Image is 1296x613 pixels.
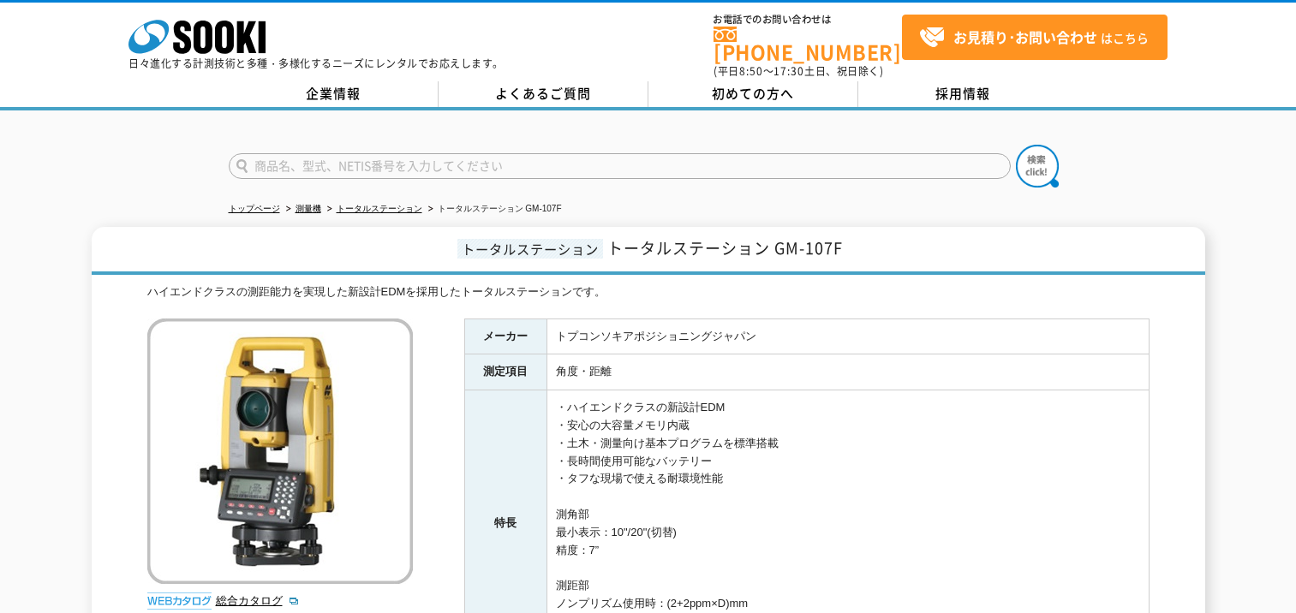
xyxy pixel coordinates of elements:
[457,239,603,259] span: トータルステーション
[337,204,422,213] a: トータルステーション
[147,592,212,610] img: webカタログ
[773,63,804,79] span: 17:30
[648,81,858,107] a: 初めての方へ
[229,204,280,213] a: トップページ
[714,27,902,62] a: [PHONE_NUMBER]
[714,15,902,25] span: お電話でのお問い合わせは
[147,318,413,584] img: トータルステーション GM-107F
[296,204,321,213] a: 測量機
[858,81,1068,107] a: 採用情報
[128,58,504,68] p: 日々進化する計測技術と多種・多様化するニーズにレンタルでお応えします。
[425,200,562,218] li: トータルステーション GM-107F
[216,594,300,607] a: 総合カタログ
[439,81,648,107] a: よくあるご質問
[546,354,1149,390] td: 角度・距離
[464,318,546,354] th: メーカー
[464,354,546,390] th: 測定項目
[739,63,763,79] span: 8:50
[607,236,843,259] span: トータルステーション GM-107F
[147,283,1150,301] div: ハイエンドクラスの測距能力を実現した新設計EDMを採用したトータルステーションです。
[1016,145,1059,187] img: btn_search.png
[919,25,1149,51] span: はこちら
[229,153,1011,179] input: 商品名、型式、NETIS番号を入力してください
[953,27,1097,47] strong: お見積り･お問い合わせ
[714,63,883,79] span: (平日 ～ 土日、祝日除く)
[902,15,1168,60] a: お見積り･お問い合わせはこちら
[229,81,439,107] a: 企業情報
[546,318,1149,354] td: トプコンソキアポジショニングジャパン
[712,84,794,103] span: 初めての方へ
